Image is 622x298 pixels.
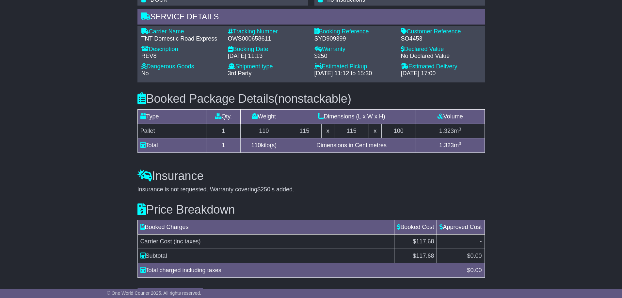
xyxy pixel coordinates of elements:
div: Carrier Name [141,28,221,35]
div: OWS000658611 [228,35,308,43]
span: (inc taxes) [174,238,201,245]
div: No Declared Value [401,53,481,60]
div: Estimated Pickup [314,63,394,70]
div: Shipment type [228,63,308,70]
span: $250 [257,186,270,193]
td: m [416,124,485,138]
span: 117.68 [416,253,434,259]
div: Tracking Number [228,28,308,35]
span: $117.68 [413,238,434,245]
td: 1 [206,138,240,152]
div: Declared Value [401,46,481,53]
div: Service Details [137,9,485,26]
h3: Booked Package Details [137,92,485,105]
td: Qty. [206,109,240,124]
div: Booking Reference [314,28,394,35]
td: Volume [416,109,485,124]
div: Customer Reference [401,28,481,35]
div: $ [464,266,485,275]
div: REV8 [141,53,221,60]
div: Warranty [314,46,394,53]
span: 1.323 [439,128,454,134]
span: (nonstackable) [274,92,351,105]
h3: Price Breakdown [137,203,485,216]
sup: 3 [459,127,461,131]
div: Booking Date [228,46,308,53]
td: Type [137,109,206,124]
span: - [480,238,482,245]
span: No [141,70,149,77]
span: 0.00 [470,253,482,259]
td: m [416,138,485,152]
div: Total charged including taxes [137,266,464,275]
div: Estimated Delivery [401,63,481,70]
td: Booked Cost [394,220,437,235]
td: Pallet [137,124,206,138]
h3: Insurance [137,169,485,183]
td: Approved Cost [437,220,485,235]
td: kilo(s) [241,138,287,152]
td: 115 [334,124,369,138]
span: Carrier Cost [140,238,172,245]
td: $ [394,249,437,263]
td: Dimensions (L x W x H) [287,109,416,124]
td: Weight [241,109,287,124]
td: 1 [206,124,240,138]
td: 115 [287,124,322,138]
span: 3rd Party [228,70,252,77]
td: x [369,124,381,138]
div: SYD909399 [314,35,394,43]
div: Description [141,46,221,53]
div: [DATE] 11:13 [228,53,308,60]
div: [DATE] 17:00 [401,70,481,77]
td: 110 [241,124,287,138]
div: Dangerous Goods [141,63,221,70]
td: Subtotal [137,249,394,263]
td: Booked Charges [137,220,394,235]
td: x [322,124,334,138]
div: [DATE] 11:12 to 15:30 [314,70,394,77]
span: © One World Courier 2025. All rights reserved. [107,290,201,296]
td: Dimensions in Centimetres [287,138,416,152]
td: $ [437,249,485,263]
div: Insurance is not requested. Warranty covering is added. [137,186,485,193]
span: 0.00 [470,267,482,273]
div: TNT Domestic Road Express [141,35,221,43]
sup: 3 [459,141,461,146]
td: 100 [381,124,416,138]
div: $250 [314,53,394,60]
div: SO4453 [401,35,481,43]
td: Total [137,138,206,152]
span: 1.323 [439,142,454,149]
span: 110 [251,142,261,149]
